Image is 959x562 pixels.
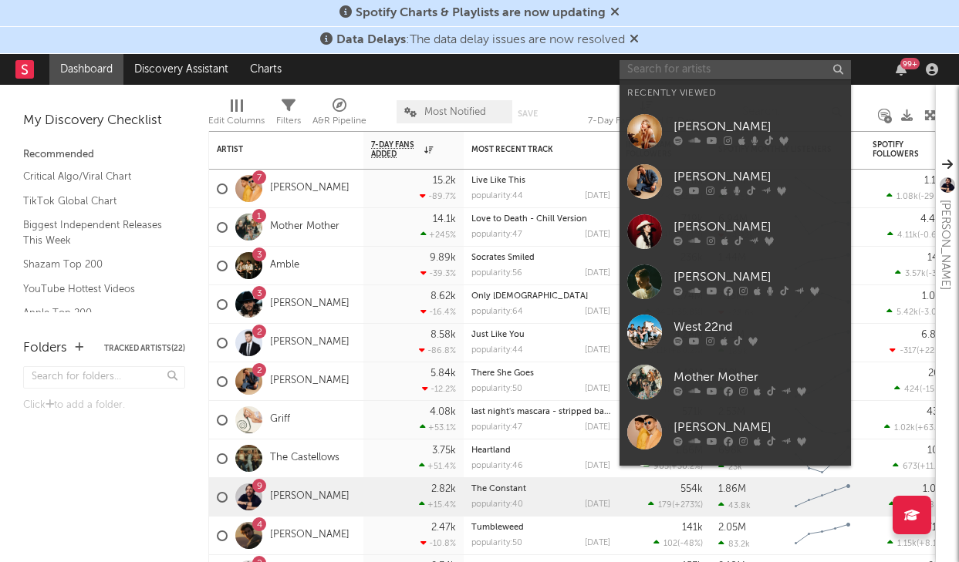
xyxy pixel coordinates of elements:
span: 424 [904,385,920,394]
a: last night's mascara - stripped back version [471,408,645,416]
span: : The data delay issues are now resolved [336,34,625,46]
a: Griff [620,457,851,507]
div: ( ) [884,422,950,432]
div: Spotify Followers [873,140,927,159]
div: A&R Pipeline [312,112,366,130]
span: 5.42k [897,308,918,317]
div: [DATE] [585,500,610,509]
span: +30.2 % [671,463,701,471]
div: Just Like You [471,331,610,339]
span: -15.5 % [922,385,947,394]
input: Search for folders... [23,366,185,389]
span: 673 [903,463,917,471]
a: There She Goes [471,369,534,378]
span: +22.7 % [919,347,947,355]
a: [PERSON_NAME] [620,407,851,457]
div: Socrates Smiled [471,254,610,262]
div: The Constant [471,485,610,493]
div: popularity: 40 [471,500,523,509]
div: -39.3 % [420,268,456,278]
a: [PERSON_NAME] [270,182,349,195]
a: The Constant [471,485,526,493]
div: [DATE] [585,539,610,547]
a: Biggest Independent Releases This Week [23,217,170,248]
div: [PERSON_NAME] [674,117,843,136]
div: [DATE] [585,346,610,355]
div: [DATE] [585,385,610,393]
a: [PERSON_NAME] [270,529,349,542]
div: 1.03M [923,484,950,494]
svg: Chart title [788,478,857,517]
span: +11.4 % [920,463,947,471]
a: TikTok Global Chart [23,193,170,210]
a: Critical Algo/Viral Chart [23,168,170,185]
div: [DATE] [585,423,610,432]
div: ( ) [894,384,950,394]
a: Discovery Assistant [123,54,239,85]
div: +15.4 % [419,500,456,510]
a: Mother Mother [620,357,851,407]
a: [PERSON_NAME] [270,375,349,388]
div: Heartland [471,446,610,455]
div: 6.87M [921,330,950,340]
span: 3.57k [905,270,926,278]
div: 43.8k [718,500,751,510]
div: popularity: 44 [471,346,523,355]
span: 7-Day Fans Added [371,140,420,159]
div: popularity: 44 [471,192,523,200]
a: Love to Death - Chill Version [471,215,587,224]
div: Filters [276,112,301,130]
div: 141k [682,523,703,533]
div: [DATE] [585,308,610,316]
svg: Chart title [788,517,857,555]
a: Tumbleweed [471,523,524,532]
span: 4.11k [897,231,917,240]
span: -48 % [680,540,701,548]
div: ( ) [887,538,950,548]
div: 1.08M [922,291,950,301]
div: 9.89k [430,253,456,263]
a: [PERSON_NAME] [620,106,851,156]
div: -16.4 % [420,307,456,317]
div: popularity: 47 [471,423,522,432]
div: There She Goes [471,369,610,378]
div: West 22nd [674,318,843,336]
div: 14.1k [433,214,456,224]
span: Most Notified [424,107,486,117]
a: [PERSON_NAME] [270,298,349,311]
div: 1.86M [718,484,746,494]
span: Spotify Charts & Playlists are now updating [356,7,606,19]
div: A&R Pipeline [312,93,366,137]
div: 99 + [900,58,920,69]
div: [DATE] [585,192,610,200]
a: Shazam Top 200 [23,256,170,273]
div: 7-Day Fans Added (7-Day Fans Added) [588,112,704,130]
a: Charts [239,54,292,85]
div: Tumbleweed [471,523,610,532]
div: [DATE] [585,231,610,239]
div: +51.4 % [419,461,456,471]
div: popularity: 50 [471,539,522,547]
span: -0.63 % [920,231,947,240]
div: ( ) [886,191,950,201]
div: 2.05M [718,523,746,533]
div: My Discovery Checklist [23,112,185,130]
div: Only Bible [471,292,610,301]
a: [PERSON_NAME] [270,336,349,349]
div: [PERSON_NAME] [674,418,843,436]
div: Edit Columns [208,112,265,130]
div: ( ) [890,345,950,355]
div: last night's mascara - stripped back version [471,408,610,416]
span: Data Delays [336,34,406,46]
div: Filters [276,93,301,137]
div: +245 % [420,230,456,240]
div: +53.1 % [420,422,456,432]
div: 4.08k [430,407,456,417]
a: Live Like This [471,177,525,185]
div: Most Recent Track [471,145,587,154]
div: ( ) [889,500,950,510]
a: [PERSON_NAME] [620,156,851,207]
span: -29.7 % [920,193,947,201]
a: [PERSON_NAME] [270,490,349,503]
a: Socrates Smiled [471,254,535,262]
